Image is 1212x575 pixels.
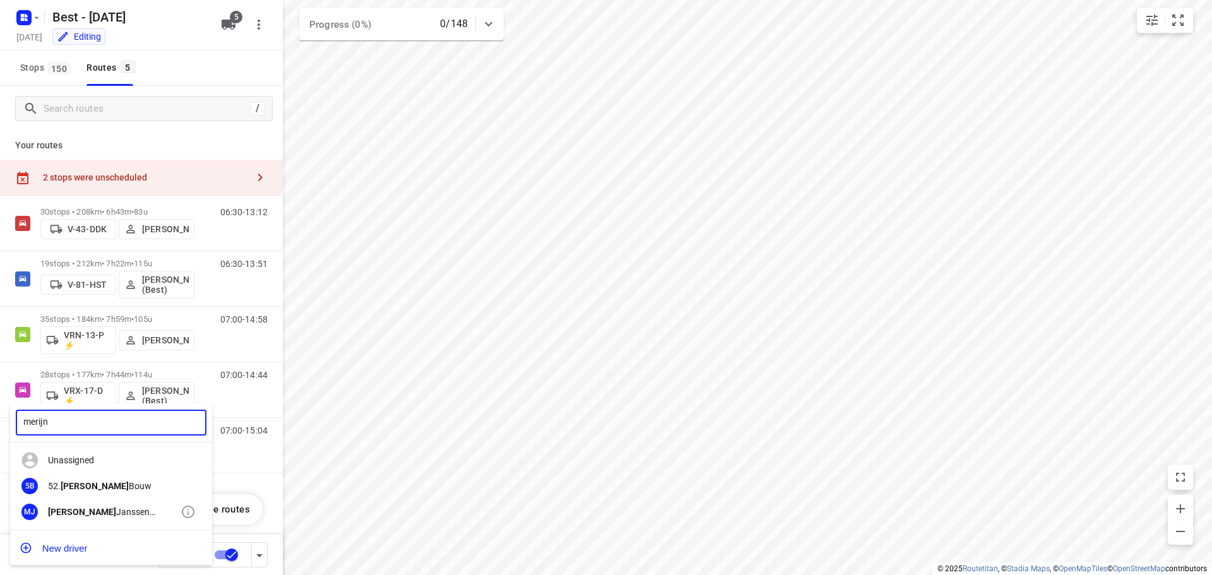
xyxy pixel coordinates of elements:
b: [PERSON_NAME] [61,481,129,491]
div: 5B52.[PERSON_NAME]Bouw [10,473,212,499]
div: Unassigned [10,448,212,473]
div: 52. Bouw [48,481,181,491]
button: New driver [10,535,212,560]
div: Unassigned [48,455,181,465]
div: MJ[PERSON_NAME]Janssen (Best) [10,499,212,525]
div: 5B [21,478,38,494]
div: MJ [21,504,38,520]
div: Janssen (Best) [48,507,181,517]
b: [PERSON_NAME] [48,507,116,517]
input: Assign to... [16,410,206,436]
